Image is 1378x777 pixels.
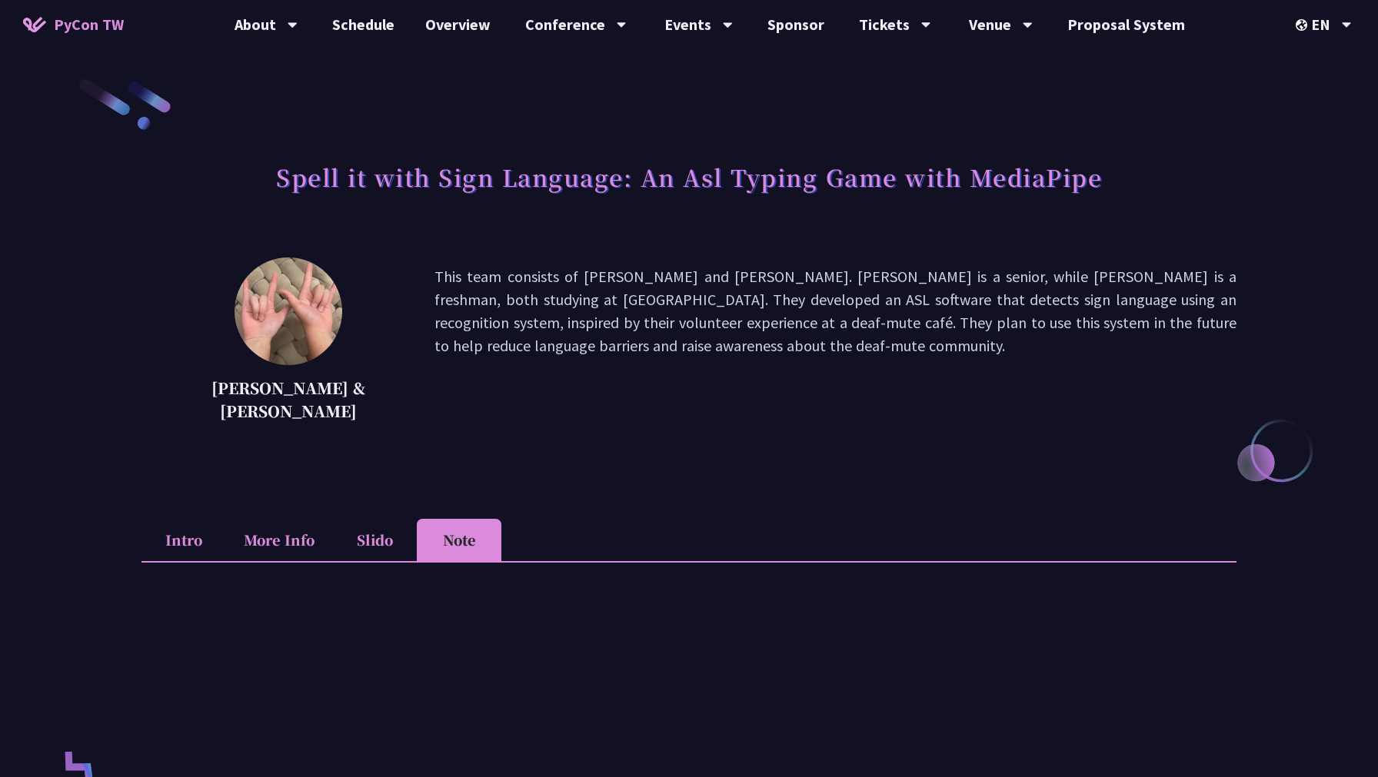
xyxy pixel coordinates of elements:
img: Megan & Ethan [235,257,342,365]
li: Intro [141,519,226,561]
li: More Info [226,519,332,561]
span: PyCon TW [54,13,124,36]
p: [PERSON_NAME] & [PERSON_NAME] [180,377,396,423]
img: Locale Icon [1296,19,1311,31]
a: PyCon TW [8,5,139,44]
h1: Spell it with Sign Language: An Asl Typing Game with MediaPipe [276,154,1102,200]
li: Slido [332,519,417,561]
img: Home icon of PyCon TW 2025 [23,17,46,32]
li: Note [417,519,501,561]
p: This team consists of [PERSON_NAME] and [PERSON_NAME]. [PERSON_NAME] is a senior, while [PERSON_N... [434,265,1237,427]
